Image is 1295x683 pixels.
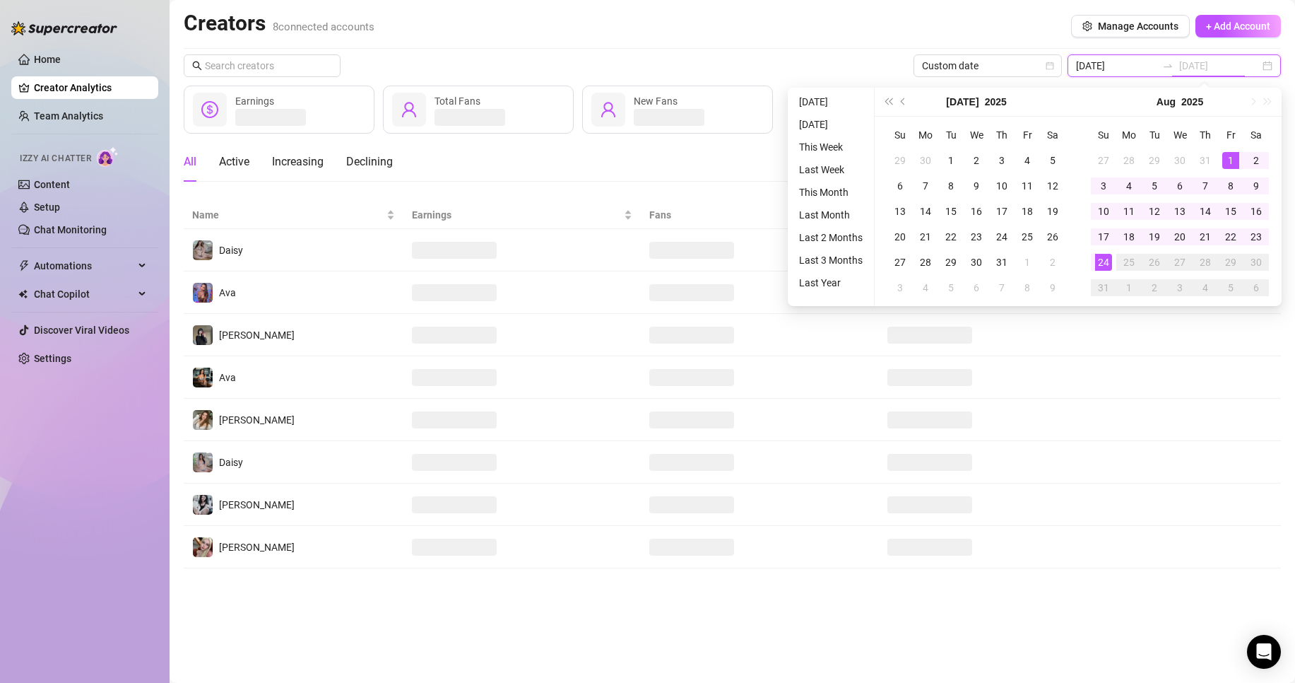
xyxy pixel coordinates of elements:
div: 1 [1019,254,1036,271]
button: + Add Account [1195,15,1281,37]
a: Content [34,179,70,190]
button: Choose a year [1181,88,1203,116]
div: 31 [1197,152,1214,169]
li: [DATE] [793,93,868,110]
td: 2025-07-05 [1040,148,1065,173]
div: 12 [1146,203,1163,220]
div: 7 [993,279,1010,296]
td: 2025-07-08 [938,173,964,199]
span: Automations [34,255,134,277]
span: Total Fans [434,95,480,107]
div: 19 [1044,203,1061,220]
td: 2025-08-23 [1243,224,1269,250]
span: swap-right [1162,60,1173,71]
li: Last 2 Months [793,229,868,246]
div: 1 [1120,279,1137,296]
td: 2025-07-16 [964,199,989,224]
th: Fr [1015,122,1040,148]
div: 30 [1248,254,1265,271]
div: 10 [1095,203,1112,220]
td: 2025-08-06 [1167,173,1193,199]
div: 9 [968,177,985,194]
div: 4 [1019,152,1036,169]
th: Fr [1218,122,1243,148]
div: 4 [917,279,934,296]
div: 8 [942,177,959,194]
td: 2025-08-05 [1142,173,1167,199]
td: 2025-08-09 [1243,173,1269,199]
span: [PERSON_NAME] [219,499,295,510]
td: 2025-07-28 [1116,148,1142,173]
li: [DATE] [793,116,868,133]
td: 2025-08-24 [1091,250,1116,275]
div: 28 [917,254,934,271]
div: 27 [892,254,909,271]
div: 3 [993,152,1010,169]
img: Anna [193,537,213,557]
td: 2025-08-10 [1091,199,1116,224]
img: Paige [193,410,213,430]
div: 29 [1222,254,1239,271]
div: Active [219,153,249,170]
a: Home [34,54,61,65]
div: 13 [1171,203,1188,220]
h2: Creators [184,10,374,37]
li: Last Year [793,274,868,291]
th: Sa [1040,122,1065,148]
div: 14 [1197,203,1214,220]
td: 2025-07-02 [964,148,989,173]
td: 2025-07-31 [989,250,1015,275]
div: 27 [1095,152,1112,169]
img: Daisy [193,240,213,260]
div: 4 [1120,177,1137,194]
li: Last Month [793,206,868,223]
img: Ava [193,283,213,303]
td: 2025-07-13 [887,199,913,224]
td: 2025-08-07 [1193,173,1218,199]
span: Earnings [412,207,621,223]
td: 2025-08-08 [1218,173,1243,199]
div: 11 [1120,203,1137,220]
div: 22 [1222,228,1239,245]
th: Mo [1116,122,1142,148]
div: 17 [1095,228,1112,245]
div: 29 [892,152,909,169]
span: + Add Account [1206,21,1270,32]
div: 12 [1044,177,1061,194]
div: 1 [942,152,959,169]
td: 2025-08-11 [1116,199,1142,224]
div: 21 [1197,228,1214,245]
th: Tu [938,122,964,148]
td: 2025-07-20 [887,224,913,250]
td: 2025-08-26 [1142,250,1167,275]
a: Team Analytics [34,110,103,122]
a: Creator Analytics [34,76,147,99]
button: Choose a month [1157,88,1176,116]
td: 2025-07-26 [1040,224,1065,250]
td: 2025-08-12 [1142,199,1167,224]
td: 2025-07-15 [938,199,964,224]
div: 8 [1222,177,1239,194]
span: Custom date [922,55,1053,76]
a: Chat Monitoring [34,224,107,235]
span: Chat Copilot [34,283,134,305]
td: 2025-07-19 [1040,199,1065,224]
td: 2025-08-02 [1040,250,1065,275]
td: 2025-08-25 [1116,250,1142,275]
td: 2025-08-22 [1218,224,1243,250]
th: Fans [641,202,878,229]
div: 6 [968,279,985,296]
td: 2025-06-29 [887,148,913,173]
span: [PERSON_NAME] [219,414,295,426]
th: We [1167,122,1193,148]
td: 2025-07-29 [1142,148,1167,173]
div: 2 [1044,254,1061,271]
div: 30 [1171,152,1188,169]
td: 2025-07-04 [1015,148,1040,173]
div: 15 [942,203,959,220]
td: 2025-08-03 [1091,173,1116,199]
div: 9 [1044,279,1061,296]
button: Previous month (PageUp) [896,88,911,116]
span: Daisy [219,457,243,468]
th: Sa [1243,122,1269,148]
